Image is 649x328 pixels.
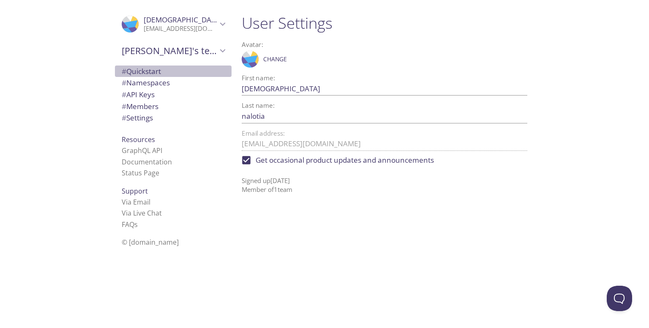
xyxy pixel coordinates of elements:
div: Team Settings [115,112,232,124]
a: Via Live Chat [122,208,162,218]
span: s [134,220,138,229]
label: Avatar: [242,41,493,48]
span: Namespaces [122,78,170,87]
a: FAQ [122,220,138,229]
div: Vaibhav nalotia [115,10,232,38]
label: Email address: [242,130,285,137]
p: [EMAIL_ADDRESS][DOMAIN_NAME] [144,25,217,33]
a: Via Email [122,197,150,207]
p: Signed up [DATE] Member of 1 team [242,169,527,194]
a: GraphQL API [122,146,162,155]
a: Status Page [122,168,159,178]
span: Members [122,101,158,111]
span: API Keys [122,90,155,99]
div: Members [115,101,232,112]
button: Change [261,52,289,66]
span: # [122,90,126,99]
span: Quickstart [122,66,161,76]
label: First name: [242,75,275,81]
span: Change [263,54,287,64]
a: Documentation [122,157,172,167]
div: Quickstart [115,66,232,77]
label: Last name: [242,102,275,109]
span: Get occasional product updates and announcements [256,155,434,166]
span: Settings [122,113,153,123]
div: Contact us if you need to change your email [242,130,527,151]
span: # [122,101,126,111]
span: # [122,78,126,87]
span: Resources [122,135,155,144]
div: Vaibhav's team [115,40,232,62]
div: Namespaces [115,77,232,89]
span: [DEMOGRAPHIC_DATA] nalotia [144,15,247,25]
span: # [122,66,126,76]
span: [PERSON_NAME]'s team [122,45,217,57]
h1: User Settings [242,14,527,33]
span: © [DOMAIN_NAME] [122,238,179,247]
span: Support [122,186,148,196]
div: API Keys [115,89,232,101]
iframe: Help Scout Beacon - Open [607,286,632,311]
span: # [122,113,126,123]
